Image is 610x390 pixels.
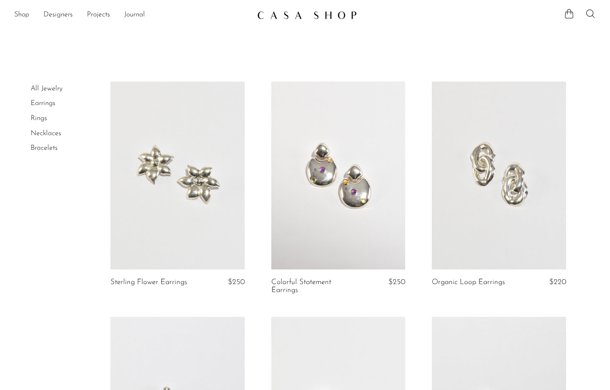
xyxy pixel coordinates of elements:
[31,115,47,122] a: Rings
[14,8,250,23] nav: Desktop navigation
[31,130,61,137] a: Necklaces
[31,144,58,152] a: Bracelets
[388,278,405,286] span: $250
[228,278,245,286] span: $250
[14,9,29,21] a: Shop
[31,100,55,107] a: Earrings
[432,278,505,286] a: Organic Loop Earrings
[87,9,110,21] a: Projects
[14,8,250,23] ul: NEW HEADER MENU
[110,278,187,286] a: Sterling Flower Earrings
[549,278,566,286] span: $220
[124,9,145,21] a: Journal
[31,85,63,92] a: All Jewelry
[271,278,360,295] a: Colorful Statement Earrings
[43,9,73,21] a: Designers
